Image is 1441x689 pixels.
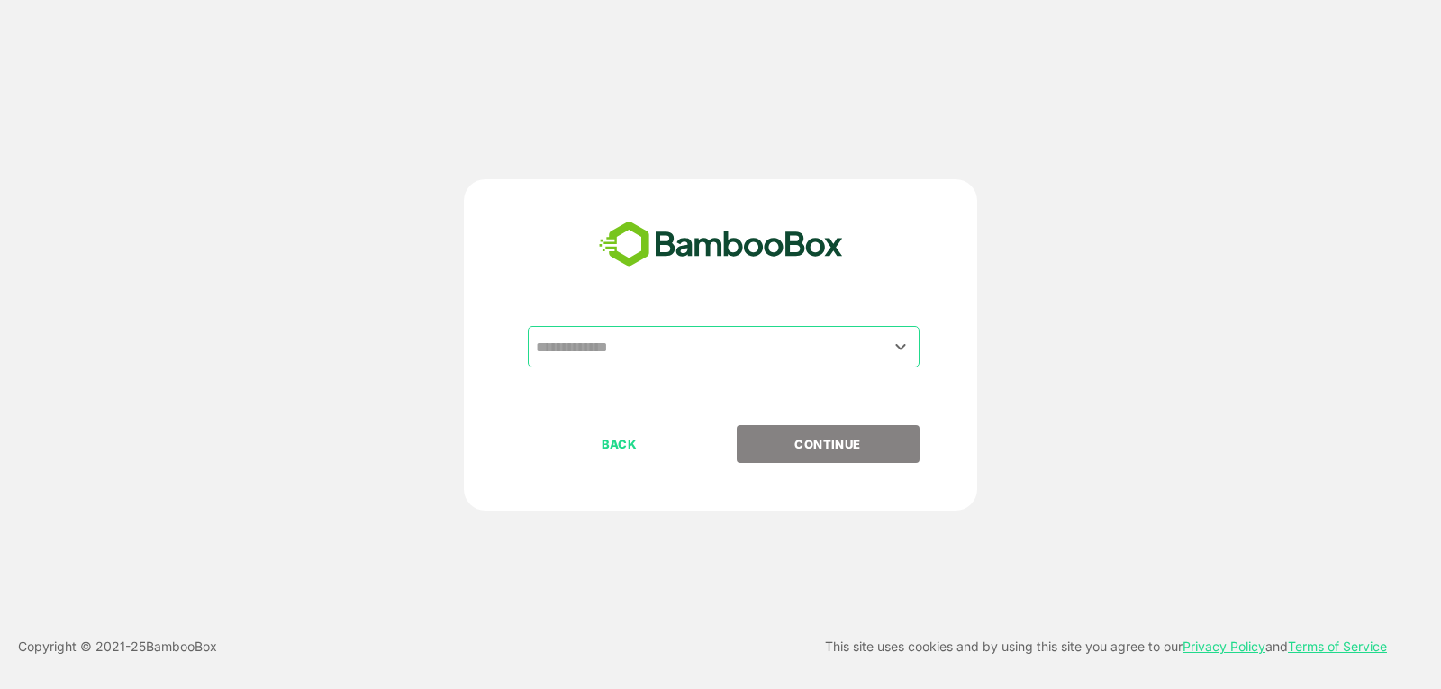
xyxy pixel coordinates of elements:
img: bamboobox [589,215,853,275]
p: Copyright © 2021- 25 BambooBox [18,636,217,657]
button: CONTINUE [737,425,920,463]
p: CONTINUE [738,434,918,454]
button: BACK [528,425,711,463]
button: Open [889,334,913,358]
a: Privacy Policy [1183,639,1265,654]
a: Terms of Service [1288,639,1387,654]
p: BACK [530,434,710,454]
p: This site uses cookies and by using this site you agree to our and [825,636,1387,657]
